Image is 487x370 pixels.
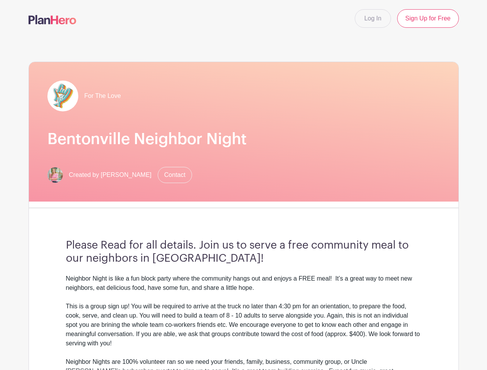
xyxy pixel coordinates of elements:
[69,170,152,180] span: Created by [PERSON_NAME]
[158,167,192,183] a: Contact
[355,9,391,28] a: Log In
[66,274,421,348] div: Neighbor Night is like a fun block party where the community hangs out and enjoys a FREE meal! It...
[47,167,63,183] img: 2x2%20headshot.png
[397,9,458,28] a: Sign Up for Free
[47,130,440,148] h1: Bentonville Neighbor Night
[84,91,121,101] span: For The Love
[29,15,76,24] img: logo-507f7623f17ff9eddc593b1ce0a138ce2505c220e1c5a4e2b4648c50719b7d32.svg
[47,81,78,111] img: pageload-spinner.gif
[66,239,421,265] h3: Please Read for all details. Join us to serve a free community meal to our neighbors in [GEOGRAPH...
